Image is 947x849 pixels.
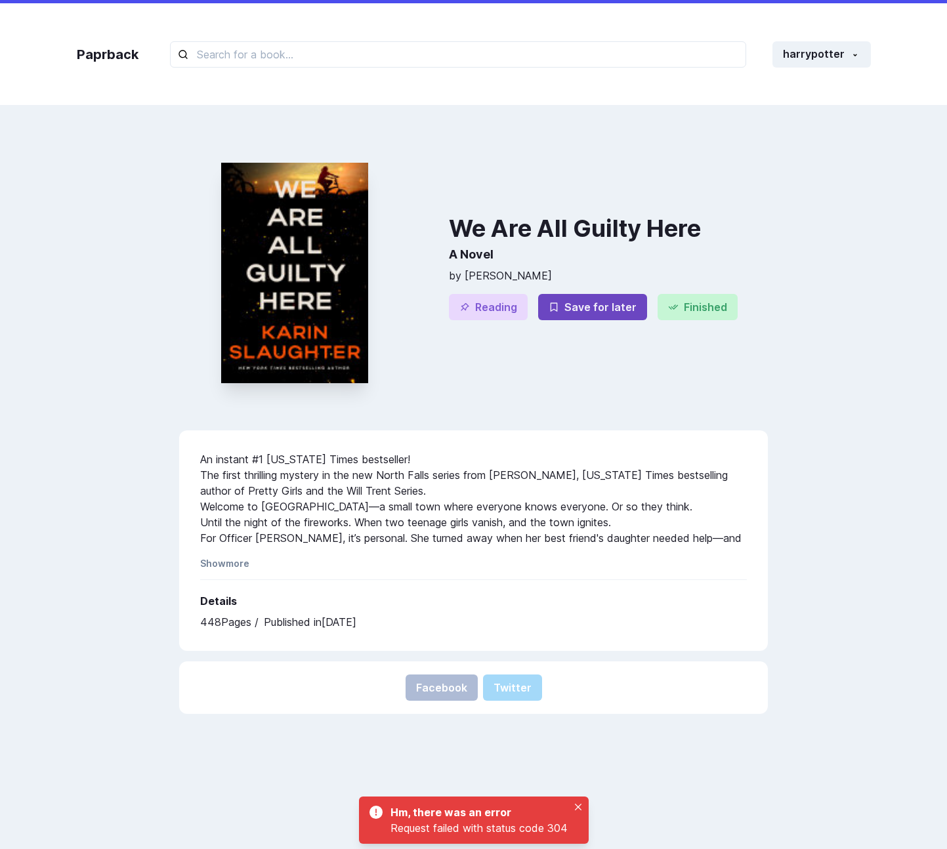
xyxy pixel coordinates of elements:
div: Hm, there was an error [390,804,562,820]
button: harrypotter [772,41,871,68]
p: Welcome to [GEOGRAPHIC_DATA]—a small town where everyone knows everyone. Or so they think. [200,499,747,514]
p: 448 Pages / [200,614,259,630]
p: An instant #1 [US_STATE] Times bestseller! [200,451,747,467]
button: Showmore [200,558,249,569]
span: [PERSON_NAME] [465,269,552,282]
input: Search for a book... [170,41,746,68]
img: content [221,163,368,383]
a: Paprback [77,45,138,64]
h2: A Novel [449,241,768,268]
p: Until the night of the fireworks. When two teenage girls vanish, and the town ignites. [200,514,747,530]
h2: Details [200,588,747,614]
h3: We Are All Guilty Here [449,215,768,241]
button: Close [570,799,586,815]
button: Finished [658,294,738,320]
button: Save for later [538,294,647,320]
button: Facebook [406,674,478,701]
p: For Officer [PERSON_NAME], it’s personal. She turned away when her best friend's daughter needed ... [200,530,747,562]
button: Reading [449,294,528,320]
div: Request failed with status code 304 [390,820,568,836]
button: Twitter [483,674,542,701]
p: by [449,268,768,283]
p: The first thrilling mystery in the new North Falls series from [PERSON_NAME], [US_STATE] Times be... [200,467,747,499]
p: Published in [DATE] [264,614,356,630]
